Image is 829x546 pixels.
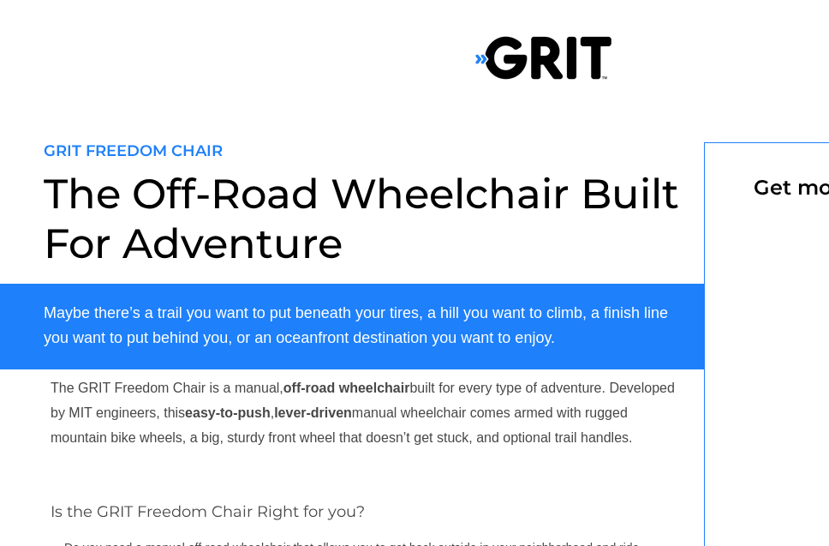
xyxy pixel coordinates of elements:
span: Maybe there’s a trail you want to put beneath your tires, a hill you want to climb, a finish line... [44,304,668,346]
strong: off-road wheelchair [283,381,410,395]
span: The Off-Road Wheelchair Built For Adventure [44,169,679,268]
span: The GRIT Freedom Chair is a manual, built for every type of adventure. Developed by MIT engineers... [51,381,675,445]
span: GRIT FREEDOM CHAIR [44,141,223,160]
strong: easy-to-push [185,405,271,420]
strong: lever-driven [274,405,352,420]
span: Is the GRIT Freedom Chair Right for you? [51,502,365,521]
